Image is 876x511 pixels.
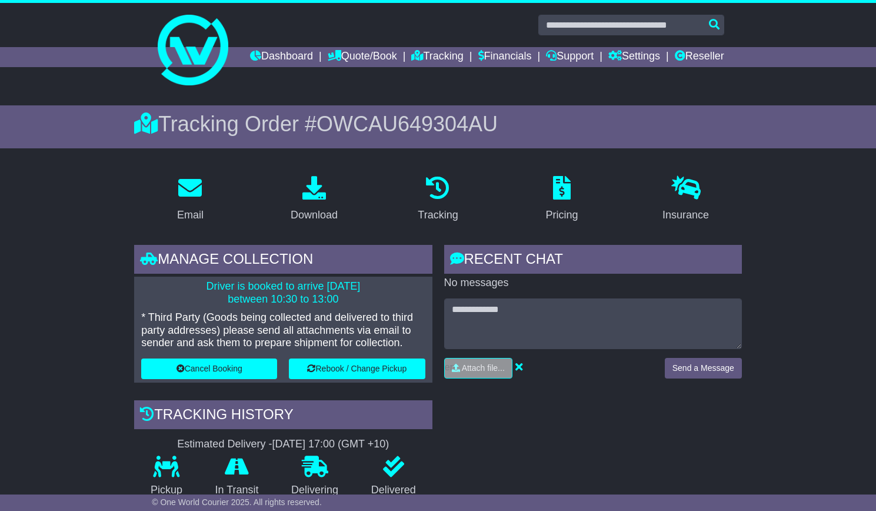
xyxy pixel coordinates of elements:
[662,207,709,223] div: Insurance
[134,400,432,432] div: Tracking history
[675,47,724,67] a: Reseller
[410,172,465,227] a: Tracking
[152,497,322,507] span: © One World Courier 2025. All rights reserved.
[444,245,742,277] div: RECENT CHAT
[141,359,277,379] button: Cancel Booking
[317,112,498,136] span: OWCAU649304AU
[141,311,425,350] p: * Third Party (Goods being collected and delivered to third party addresses) please send all atta...
[275,484,355,497] p: Delivering
[355,484,432,497] p: Delivered
[283,172,345,227] a: Download
[291,207,338,223] div: Download
[665,358,742,379] button: Send a Message
[199,484,275,497] p: In Transit
[418,207,458,223] div: Tracking
[134,484,199,497] p: Pickup
[411,47,463,67] a: Tracking
[272,438,389,451] div: [DATE] 17:00 (GMT +10)
[655,172,717,227] a: Insurance
[169,172,211,227] a: Email
[134,111,742,137] div: Tracking Order #
[289,359,425,379] button: Rebook / Change Pickup
[546,47,594,67] a: Support
[478,47,532,67] a: Financials
[328,47,397,67] a: Quote/Book
[134,245,432,277] div: Manage collection
[250,47,313,67] a: Dashboard
[546,207,578,223] div: Pricing
[608,47,660,67] a: Settings
[177,207,204,223] div: Email
[444,277,742,290] p: No messages
[134,438,432,451] div: Estimated Delivery -
[141,280,425,306] p: Driver is booked to arrive [DATE] between 10:30 to 13:00
[538,172,586,227] a: Pricing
